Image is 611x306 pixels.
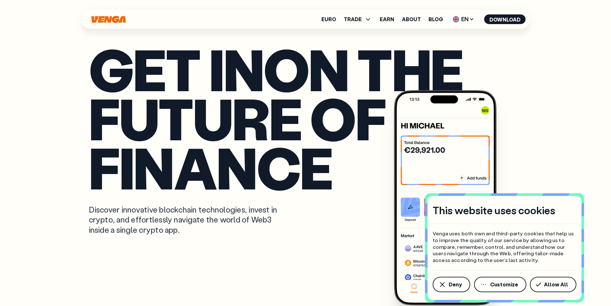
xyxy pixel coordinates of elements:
[380,17,394,22] a: Earn
[484,14,526,24] button: Download
[394,90,496,305] img: Venga app main
[433,204,555,217] h4: This website uses cookies
[89,205,292,235] p: Discover innovative blockchain technologies, invest in crypto, and effortlessly navigate the worl...
[449,282,462,287] span: Deny
[544,282,568,287] span: Allow All
[344,15,372,23] span: TRADE
[453,16,459,22] img: flag-uk
[344,17,362,22] span: TRADE
[433,230,576,264] p: Venga uses both own and third-party cookies that help us to improve the quality of our service by...
[91,16,127,23] svg: Home
[474,277,526,292] button: Customize
[321,17,336,22] a: Euro
[89,44,522,192] p: Get in on the future of finance
[433,277,470,292] button: Deny
[402,17,421,22] a: About
[429,17,443,22] a: Blog
[490,282,518,287] span: Customize
[530,277,576,292] button: Allow All
[451,14,477,24] span: EN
